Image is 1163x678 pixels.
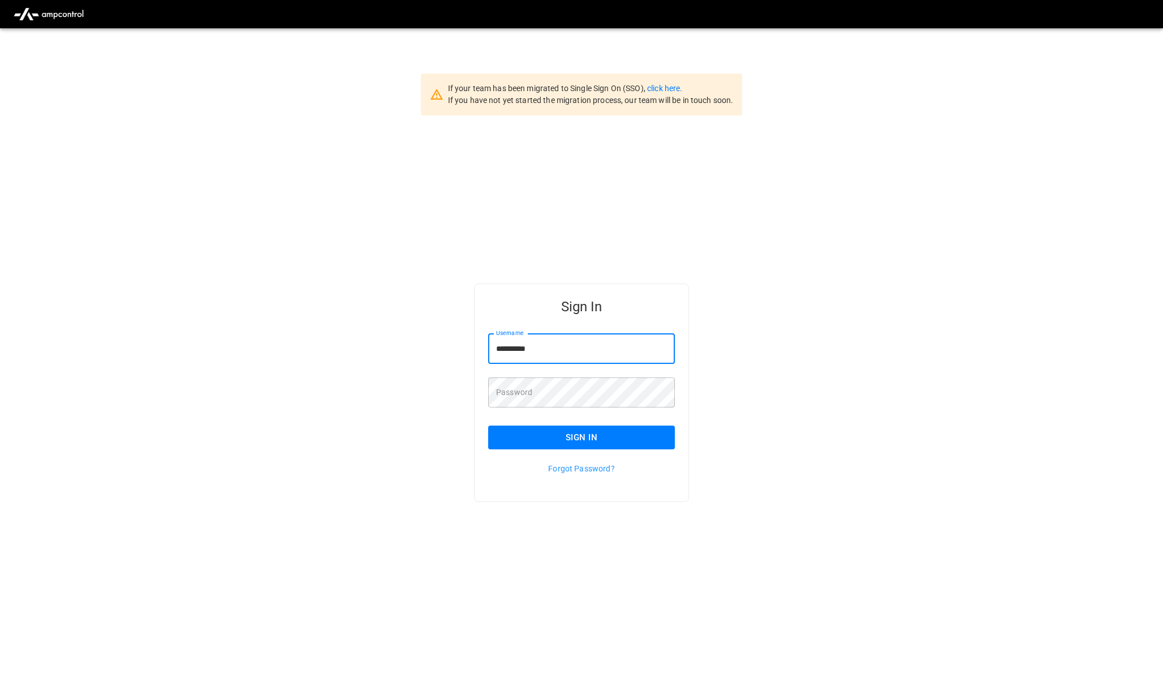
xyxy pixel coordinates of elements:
label: Username [496,329,523,338]
span: If you have not yet started the migration process, our team will be in touch soon. [448,96,734,105]
button: Sign In [488,426,675,449]
span: If your team has been migrated to Single Sign On (SSO), [448,84,647,93]
p: Forgot Password? [488,463,675,474]
img: ampcontrol.io logo [9,3,88,25]
a: click here. [647,84,682,93]
h5: Sign In [488,298,675,316]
